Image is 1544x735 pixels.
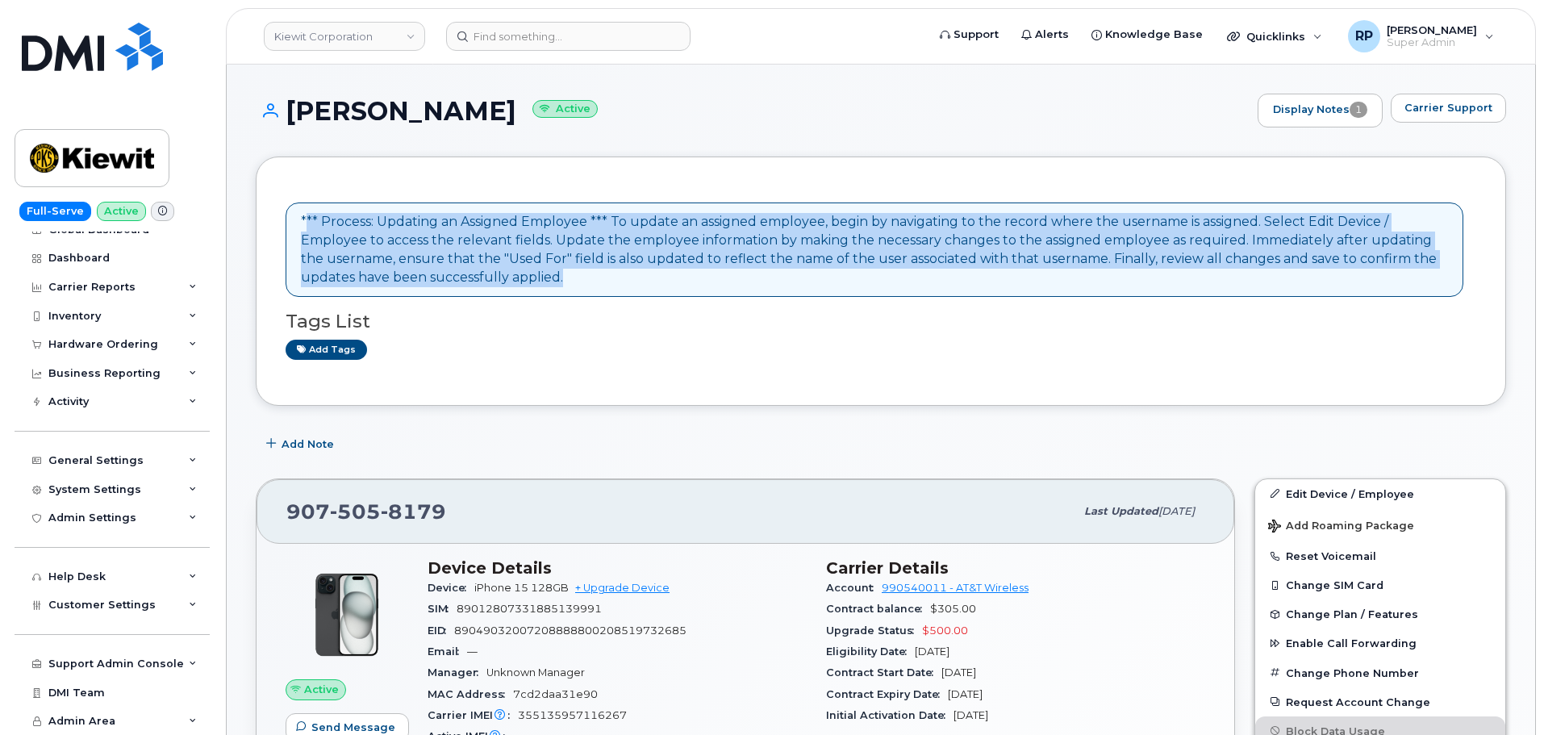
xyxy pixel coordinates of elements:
[1158,505,1195,517] span: [DATE]
[486,666,585,679] span: Unknown Manager
[826,624,922,637] span: Upgrade Status
[428,666,486,679] span: Manager
[256,430,348,459] button: Add Note
[286,499,446,524] span: 907
[311,720,395,735] span: Send Message
[428,624,454,637] span: EID
[826,688,948,700] span: Contract Expiry Date
[954,709,988,721] span: [DATE]
[518,709,627,721] span: 355135957116267
[454,624,686,637] span: 89049032007208888800208519732685
[532,100,598,119] small: Active
[1255,570,1505,599] button: Change SIM Card
[286,311,1476,332] h3: Tags List
[513,688,598,700] span: 7cd2daa31e90
[826,558,1205,578] h3: Carrier Details
[826,709,954,721] span: Initial Activation Date
[1258,94,1383,127] a: Display Notes1
[948,688,983,700] span: [DATE]
[428,688,513,700] span: MAC Address
[1255,508,1505,541] button: Add Roaming Package
[256,97,1250,125] h1: [PERSON_NAME]
[428,558,807,578] h3: Device Details
[298,566,395,663] img: iPhone_15_Black.png
[1255,599,1505,629] button: Change Plan / Features
[467,645,478,658] span: —
[474,582,569,594] span: iPhone 15 128GB
[826,645,915,658] span: Eligibility Date
[1268,520,1414,535] span: Add Roaming Package
[1391,94,1506,123] button: Carrier Support
[428,582,474,594] span: Device
[330,499,381,524] span: 505
[1350,102,1367,118] span: 1
[1084,505,1158,517] span: Last updated
[286,340,367,360] a: Add tags
[1255,541,1505,570] button: Reset Voicemail
[304,682,339,697] span: Active
[915,645,949,658] span: [DATE]
[1255,479,1505,508] a: Edit Device / Employee
[1286,608,1418,620] span: Change Plan / Features
[1255,629,1505,658] button: Enable Call Forwarding
[575,582,670,594] a: + Upgrade Device
[1474,665,1532,723] iframe: Messenger Launcher
[826,603,930,615] span: Contract balance
[1255,658,1505,687] button: Change Phone Number
[826,666,941,679] span: Contract Start Date
[826,582,882,594] span: Account
[282,436,334,452] span: Add Note
[930,603,976,615] span: $305.00
[941,666,976,679] span: [DATE]
[1404,100,1492,115] span: Carrier Support
[1255,687,1505,716] button: Request Account Change
[1286,637,1417,649] span: Enable Call Forwarding
[381,499,446,524] span: 8179
[457,603,602,615] span: 89012807331885139991
[428,709,518,721] span: Carrier IMEI
[882,582,1029,594] a: 990540011 - AT&T Wireless
[922,624,968,637] span: $500.00
[428,645,467,658] span: Email
[301,213,1448,286] div: *** Process: Updating an Assigned Employee *** To update an assigned employee, begin by navigatin...
[428,603,457,615] span: SIM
